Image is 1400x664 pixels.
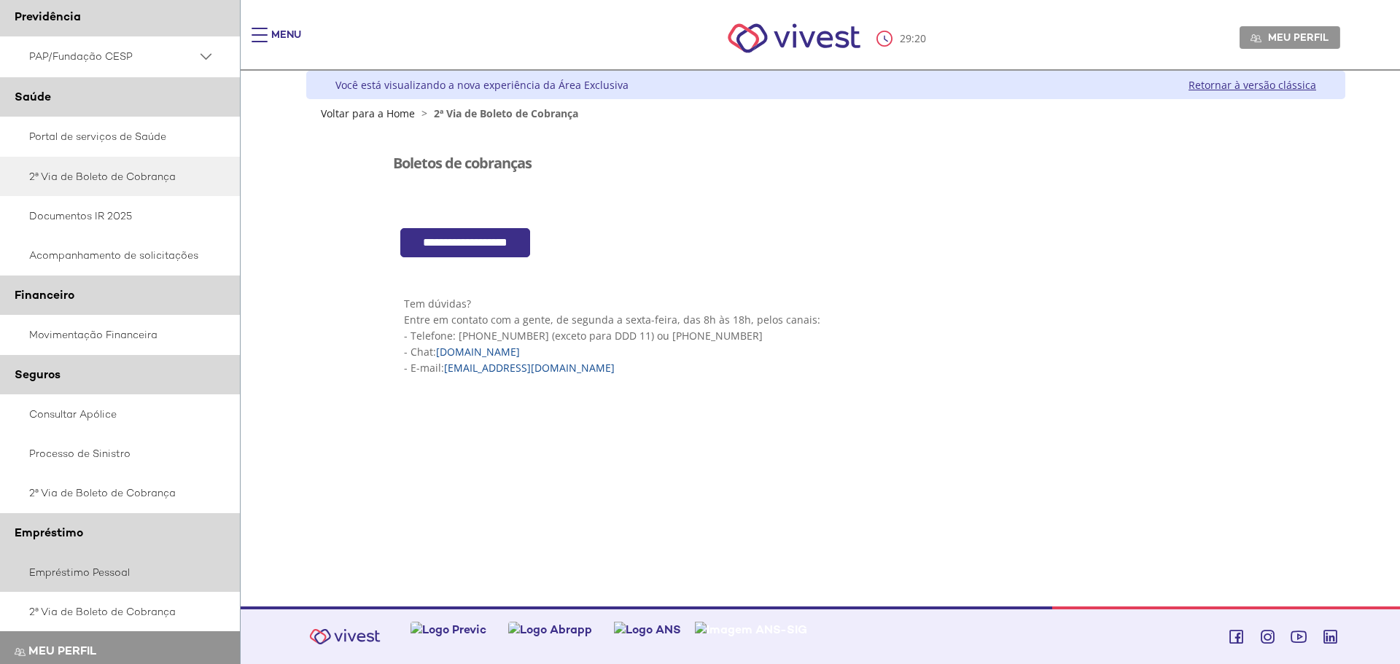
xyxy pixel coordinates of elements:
a: Voltar para a Home [321,106,415,120]
span: Financeiro [15,287,74,302]
span: Empréstimo [15,525,83,540]
a: Retornar à versão clássica [1189,78,1316,92]
span: Meu perfil [28,643,96,658]
span: Saúde [15,89,51,104]
a: [DOMAIN_NAME] [436,345,520,359]
span: 20 [914,31,926,45]
footer: Vivest [241,606,1400,664]
img: Logo Previc [411,622,486,637]
div: : [876,31,929,47]
img: Logo Abrapp [508,622,592,637]
a: Meu perfil [1240,26,1340,48]
h3: Boletos de cobranças [393,155,532,171]
span: Previdência [15,9,81,24]
span: > [418,106,431,120]
img: Meu perfil [15,647,26,657]
p: Tem dúvidas? Entre em contato com a gente, de segunda a sexta-feira, das 8h às 18h, pelos canais:... [404,296,1248,376]
section: <span lang="pt-BR" dir="ltr">Visualizador do Conteúdo da Web</span> 1 [393,272,1259,398]
div: Menu [271,28,301,57]
span: 2ª Via de Boleto de Cobrança [434,106,578,120]
section: <span lang="pt-BR" dir="ltr">Visualizador do Conteúdo da Web</span> [393,133,1259,214]
img: Logo ANS [614,622,681,637]
div: Você está visualizando a nova experiência da Área Exclusiva [335,78,629,92]
img: Vivest [301,620,389,653]
span: PAP/Fundação CESP [29,47,197,66]
div: Vivest [295,71,1345,606]
img: Meu perfil [1251,33,1261,44]
span: 29 [900,31,911,45]
img: Imagem ANS-SIG [695,622,807,637]
a: [EMAIL_ADDRESS][DOMAIN_NAME] [444,361,615,375]
section: <span lang="pt-BR" dir="ltr">Cob360 - Area Restrita - Emprestimos</span> [393,228,1259,258]
img: Vivest [712,7,877,69]
span: Meu perfil [1268,31,1329,44]
span: Seguros [15,367,61,382]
